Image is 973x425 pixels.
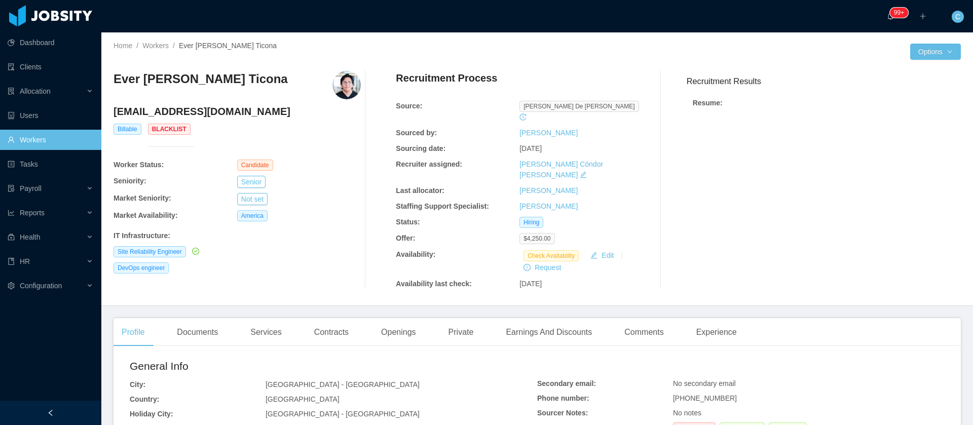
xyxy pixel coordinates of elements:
[919,13,926,20] i: icon: plus
[20,233,40,241] span: Health
[519,144,542,152] span: [DATE]
[396,129,437,137] b: Sourced by:
[519,113,527,121] i: icon: history
[519,217,543,228] span: Hiring
[266,395,340,403] span: [GEOGRAPHIC_DATA]
[673,409,701,417] span: No notes
[396,186,444,195] b: Last allocator:
[396,160,462,168] b: Recruiter assigned:
[114,177,146,185] b: Seniority:
[114,194,171,202] b: Market Seniority:
[114,42,132,50] a: Home
[306,318,357,346] div: Contracts
[8,185,15,192] i: icon: file-protect
[396,218,420,226] b: Status:
[910,44,961,60] button: Optionsicon: down
[20,87,51,95] span: Allocation
[114,161,164,169] b: Worker Status:
[673,394,737,402] span: [PHONE_NUMBER]
[673,379,736,388] span: No secondary email
[887,13,894,20] i: icon: bell
[396,102,422,110] b: Source:
[237,176,266,188] button: Senior
[148,124,191,135] span: Blacklist
[396,202,489,210] b: Staffing Support Specialist:
[130,380,145,389] b: City:
[8,88,15,95] i: icon: solution
[237,160,273,171] span: Candidate
[20,209,45,217] span: Reports
[8,130,93,150] a: icon: userWorkers
[114,71,288,87] h3: Ever [PERSON_NAME] Ticona
[396,234,415,242] b: Offer:
[537,409,588,417] b: Sourcer Notes:
[114,124,141,135] span: Billable
[955,11,960,23] span: C
[8,32,93,53] a: icon: pie-chartDashboard
[537,379,596,388] b: Secondary email:
[519,186,578,195] a: [PERSON_NAME]
[519,202,578,210] a: [PERSON_NAME]
[8,57,93,77] a: icon: auditClients
[237,193,268,205] button: Not set
[8,209,15,216] i: icon: line-chart
[114,104,361,119] h4: [EMAIL_ADDRESS][DOMAIN_NAME]
[890,8,908,18] sup: 212
[396,144,445,152] b: Sourcing date:
[687,75,961,88] h3: Recruitment Results
[396,250,435,258] b: Availability:
[8,105,93,126] a: icon: robotUsers
[396,280,472,288] b: Availability last check:
[130,358,537,374] h2: General Info
[580,171,587,178] i: icon: edit
[688,318,745,346] div: Experience
[8,234,15,241] i: icon: medicine-box
[519,160,603,179] a: [PERSON_NAME] Cóndor [PERSON_NAME]
[8,258,15,265] i: icon: book
[142,42,169,50] a: Workers
[114,211,178,219] b: Market Availability:
[8,282,15,289] i: icon: setting
[440,318,482,346] div: Private
[190,247,199,255] a: icon: check-circle
[519,261,565,274] button: icon: exclamation-circleRequest
[169,318,226,346] div: Documents
[519,101,639,112] span: [PERSON_NAME] de [PERSON_NAME]
[242,318,289,346] div: Services
[114,262,169,274] span: DevOps engineer
[586,249,618,261] button: icon: editEdit
[332,71,361,99] img: e9a31c61-f123-4d83-902a-3bd62505ed28_67a3836a78730-400w.png
[693,99,723,107] strong: Resume :
[519,233,554,244] span: $4,250.00
[373,318,424,346] div: Openings
[114,231,170,240] b: IT Infrastructure :
[136,42,138,50] span: /
[20,282,62,290] span: Configuration
[20,184,42,192] span: Payroll
[266,380,420,389] span: [GEOGRAPHIC_DATA] - [GEOGRAPHIC_DATA]
[173,42,175,50] span: /
[192,248,199,255] i: icon: check-circle
[237,210,268,221] span: America
[266,410,420,418] span: [GEOGRAPHIC_DATA] - [GEOGRAPHIC_DATA]
[8,154,93,174] a: icon: profileTasks
[130,410,173,418] b: Holiday City:
[130,395,159,403] b: Country:
[537,394,589,402] b: Phone number:
[519,129,578,137] a: [PERSON_NAME]
[179,42,277,50] span: Ever [PERSON_NAME] Ticona
[114,246,186,257] span: Site Reliability Engineer
[498,318,600,346] div: Earnings And Discounts
[616,318,671,346] div: Comments
[396,71,497,85] h4: Recruitment Process
[114,318,153,346] div: Profile
[20,257,30,265] span: HR
[519,280,542,288] span: [DATE]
